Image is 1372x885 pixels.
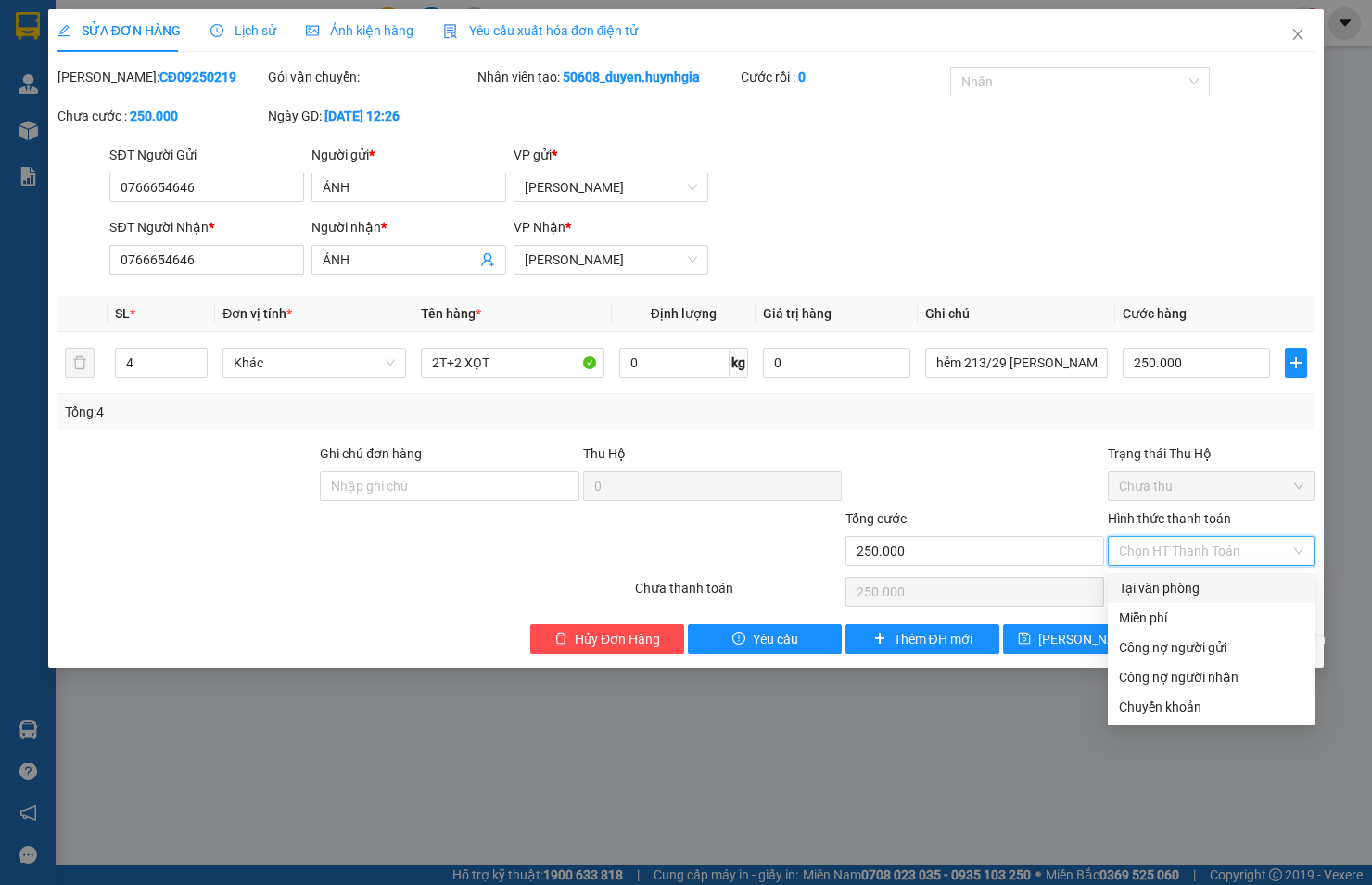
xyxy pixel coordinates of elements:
div: Cước gửi hàng sẽ được ghi vào công nợ của người nhận [1108,662,1315,692]
span: Cước hàng [1123,306,1187,321]
span: Giá trị hàng [763,306,832,321]
div: Chưa cước : [57,106,264,126]
button: delete [65,348,95,378]
span: SỬA ĐƠN HÀNG [57,23,181,38]
div: [PERSON_NAME]: [57,67,264,87]
span: kg [730,348,748,378]
div: Nhân viên tạo: [477,67,736,87]
div: Người nhận [311,217,506,237]
b: CĐ09250219 [159,70,236,84]
div: Trạng thái Thu Hộ [1108,443,1315,464]
b: 0 [798,70,806,84]
div: Cước rồi : [741,67,947,87]
span: picture [306,24,319,37]
span: close [1290,27,1305,42]
span: plus [1286,355,1306,370]
button: save[PERSON_NAME] thay đổi [1003,624,1157,654]
span: Thêm ĐH mới [894,629,972,649]
span: Tổng cước [845,511,907,526]
label: Hình thức thanh toán [1108,511,1231,526]
b: 250.000 [130,109,178,123]
span: Chọn HT Thanh Toán [1119,537,1303,565]
div: Gói vận chuyển: [268,67,475,87]
input: Ghi Chú [925,348,1109,378]
b: 50608_duyen.huynhgia [563,70,700,84]
span: delete [554,632,567,647]
span: Ảnh kiện hàng [306,23,413,38]
div: Ngày GD: [268,106,475,126]
span: [PERSON_NAME] thay đổi [1038,629,1187,649]
div: Người gửi [311,145,506,165]
button: exclamation-circleYêu cầu [688,624,842,654]
button: plus [1285,348,1307,378]
img: icon [443,24,458,39]
span: user-add [480,252,495,267]
span: Hủy Đơn Hàng [575,629,660,649]
span: plus [873,632,886,647]
button: printer[PERSON_NAME] và In [1161,624,1315,654]
div: SĐT Người Gửi [109,145,304,165]
div: Công nợ người nhận [1119,667,1303,687]
div: VP gửi [514,145,708,165]
span: Cam Đức [525,173,697,201]
div: Cước gửi hàng sẽ được ghi vào công nợ của người gửi [1108,633,1315,662]
button: plusThêm ĐH mới [845,624,999,654]
div: Miễn phí [1119,608,1303,628]
span: VP Nhận [514,220,565,235]
span: Tên hàng [421,306,481,321]
input: Ghi chú đơn hàng [320,471,578,501]
span: Chưa thu [1119,472,1303,500]
span: save [1018,632,1031,647]
span: clock-circle [210,24,223,37]
div: Tại văn phòng [1119,578,1303,598]
label: Ghi chú đơn hàng [320,446,422,461]
b: [DATE] 12:26 [324,109,400,123]
span: SL [115,306,130,321]
span: Khác [234,349,395,377]
span: Đơn vị tính [222,306,292,321]
span: Lịch sử [210,23,276,38]
span: edit [57,24,70,37]
button: Close [1272,9,1324,61]
div: SĐT Người Nhận [109,217,304,237]
input: VD: Bàn, Ghế [421,348,604,378]
div: Chuyển khoản [1119,697,1303,717]
span: exclamation-circle [732,632,745,647]
div: Tổng: 4 [65,402,531,422]
span: Yêu cầu [753,629,798,649]
span: Phạm Ngũ Lão [525,246,697,274]
div: Công nợ người gửi [1119,637,1303,658]
span: Định lượng [651,306,717,321]
span: Yêu cầu xuất hóa đơn điện tử [443,23,639,38]
span: Thu Hộ [583,446,626,461]
div: Chưa thanh toán [633,578,844,610]
button: deleteHủy Đơn Hàng [530,624,684,654]
th: Ghi chú [918,296,1116,332]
